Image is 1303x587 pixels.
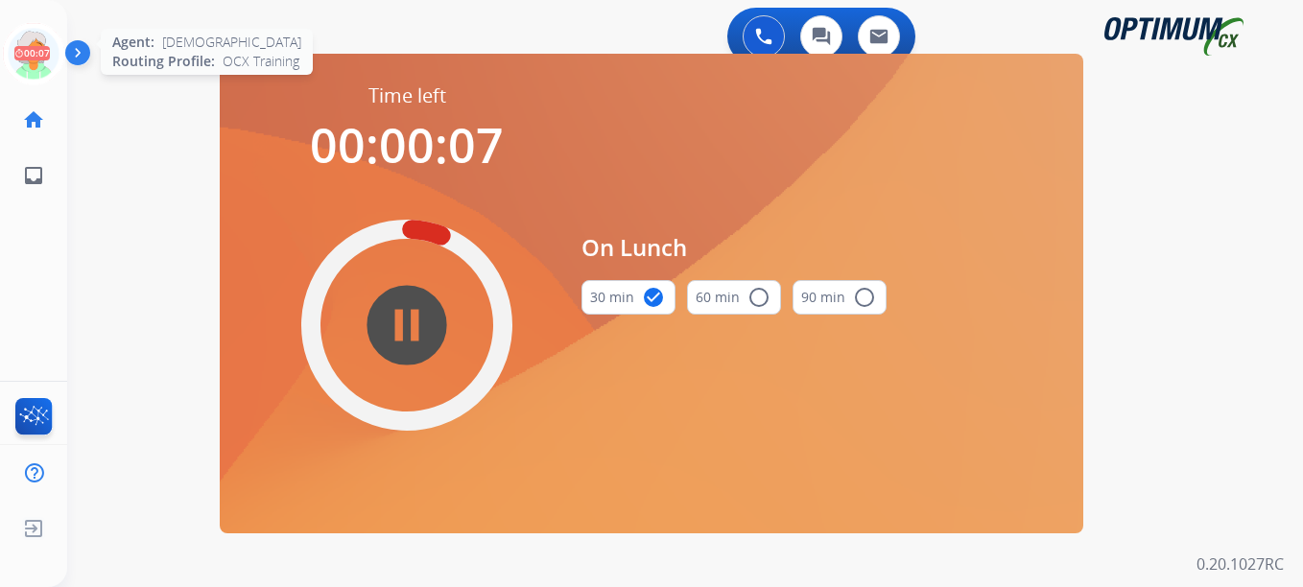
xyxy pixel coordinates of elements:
[112,52,215,71] span: Routing Profile:
[223,52,299,71] span: OCX Training
[793,280,887,315] button: 90 min
[581,280,675,315] button: 30 min
[642,286,665,309] mat-icon: check_circle
[368,82,446,109] span: Time left
[687,280,781,315] button: 60 min
[112,33,154,52] span: Agent:
[853,286,876,309] mat-icon: radio_button_unchecked
[162,33,301,52] span: [DEMOGRAPHIC_DATA]
[310,112,504,177] span: 00:00:07
[581,230,887,265] span: On Lunch
[1196,552,1284,575] p: 0.20.1027RC
[395,314,418,337] mat-icon: pause_circle_filled
[22,164,45,187] mat-icon: inbox
[22,108,45,131] mat-icon: home
[747,286,770,309] mat-icon: radio_button_unchecked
